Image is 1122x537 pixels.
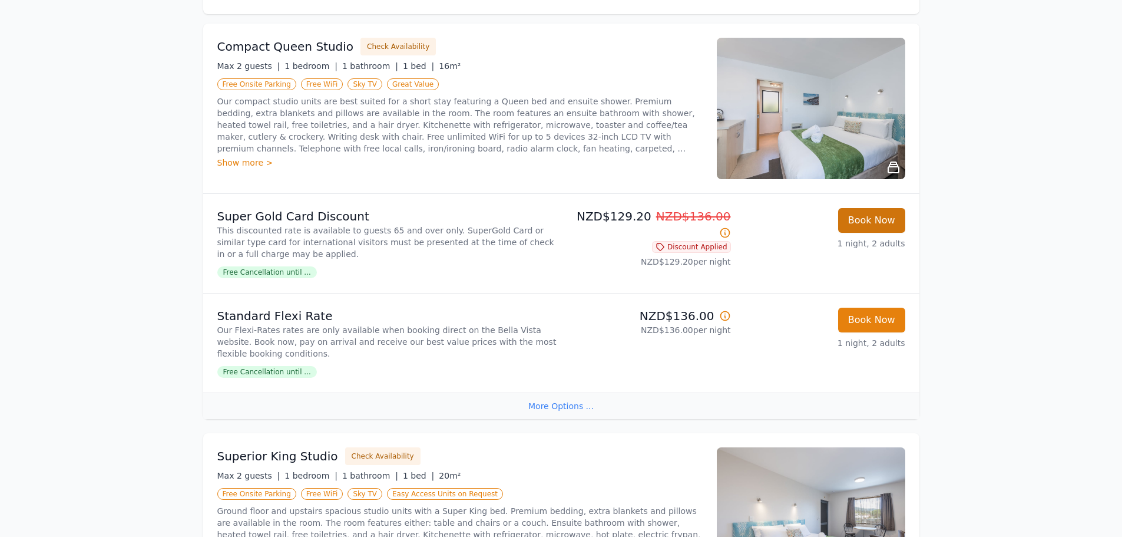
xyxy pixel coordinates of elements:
span: Sky TV [347,488,382,500]
span: 1 bathroom | [342,61,398,71]
h3: Superior King Studio [217,448,338,464]
p: This discounted rate is available to guests 65 and over only. SuperGold Card or similar type card... [217,225,557,260]
p: Standard Flexi Rate [217,308,557,324]
span: Sky TV [347,78,382,90]
p: Our Flexi-Rates rates are only available when booking direct on the Bella Vista website. Book now... [217,324,557,360]
p: Our compact studio units are best suited for a short stay featuring a Queen bed and ensuite showe... [217,95,703,154]
p: 1 night, 2 adults [740,337,905,349]
p: NZD$136.00 [566,308,731,324]
span: Free WiFi [301,78,343,90]
p: Super Gold Card Discount [217,208,557,225]
span: Free Cancellation until ... [217,366,317,378]
div: More Options ... [203,393,919,419]
span: Great Value [387,78,439,90]
div: Show more > [217,157,703,169]
span: NZD$136.00 [656,209,731,223]
span: 1 bed | [403,61,434,71]
span: 1 bathroom | [342,471,398,480]
button: Book Now [838,208,905,233]
span: 20m² [439,471,461,480]
span: Max 2 guests | [217,61,280,71]
p: NZD$136.00 per night [566,324,731,336]
p: 1 night, 2 adults [740,238,905,249]
span: Max 2 guests | [217,471,280,480]
button: Check Availability [345,447,421,465]
span: Free Onsite Parking [217,78,296,90]
span: Free WiFi [301,488,343,500]
span: Discount Applied [652,241,731,253]
h3: Compact Queen Studio [217,38,354,55]
span: 1 bedroom | [284,61,337,71]
button: Check Availability [360,38,436,55]
p: NZD$129.20 per night [566,256,731,268]
span: 16m² [439,61,461,71]
span: Easy Access Units on Request [387,488,503,500]
button: Book Now [838,308,905,332]
span: Free Onsite Parking [217,488,296,500]
p: NZD$129.20 [566,208,731,241]
span: 1 bed | [403,471,434,480]
span: Free Cancellation until ... [217,266,317,278]
span: 1 bedroom | [284,471,337,480]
